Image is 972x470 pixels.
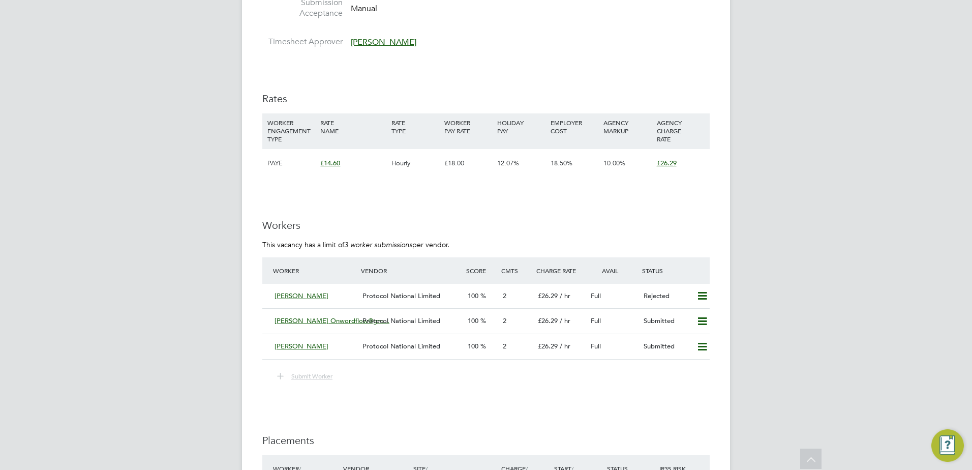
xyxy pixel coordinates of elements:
[538,342,558,350] span: £26.29
[591,291,601,300] span: Full
[270,261,358,280] div: Worker
[468,316,478,325] span: 100
[291,372,332,380] span: Submit Worker
[442,149,495,178] div: £18.00
[362,316,440,325] span: Protocol National Limited
[262,37,343,47] label: Timesheet Approver
[503,342,506,350] span: 2
[603,159,625,167] span: 10.00%
[358,261,464,280] div: Vendor
[551,159,572,167] span: 18.50%
[351,4,377,14] span: Manual
[389,113,442,140] div: RATE TYPE
[495,113,548,140] div: HOLIDAY PAY
[640,338,692,355] div: Submitted
[344,240,412,249] em: 3 worker submissions
[389,149,442,178] div: Hourly
[503,316,506,325] span: 2
[503,291,506,300] span: 2
[262,240,710,249] p: This vacancy has a limit of per vendor.
[265,113,318,148] div: WORKER ENGAGEMENT TYPE
[931,429,964,462] button: Engage Resource Center
[262,434,710,447] h3: Placements
[538,316,558,325] span: £26.29
[497,159,519,167] span: 12.07%
[591,316,601,325] span: Full
[275,316,389,325] span: [PERSON_NAME] Onwordflow@gm…
[468,342,478,350] span: 100
[657,159,677,167] span: £26.29
[534,261,587,280] div: Charge Rate
[499,261,534,280] div: Cmts
[560,316,570,325] span: / hr
[275,342,328,350] span: [PERSON_NAME]
[601,113,654,140] div: AGENCY MARKUP
[262,219,710,232] h3: Workers
[640,288,692,305] div: Rejected
[318,113,388,140] div: RATE NAME
[560,291,570,300] span: / hr
[548,113,601,140] div: EMPLOYER COST
[591,342,601,350] span: Full
[468,291,478,300] span: 100
[275,291,328,300] span: [PERSON_NAME]
[640,261,710,280] div: Status
[362,291,440,300] span: Protocol National Limited
[362,342,440,350] span: Protocol National Limited
[538,291,558,300] span: £26.29
[265,149,318,178] div: PAYE
[320,159,340,167] span: £14.60
[654,113,707,148] div: AGENCY CHARGE RATE
[270,370,341,383] button: Submit Worker
[351,37,416,47] span: [PERSON_NAME]
[587,261,640,280] div: Avail
[442,113,495,140] div: WORKER PAY RATE
[560,342,570,350] span: / hr
[640,313,692,330] div: Submitted
[262,92,710,105] h3: Rates
[464,261,499,280] div: Score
